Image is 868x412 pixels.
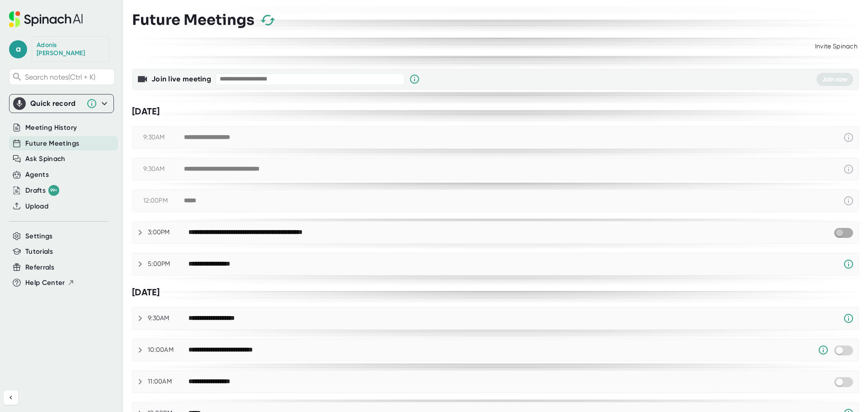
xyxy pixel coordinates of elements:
span: Search notes (Ctrl + K) [25,73,112,81]
button: Join now [816,73,853,86]
div: Quick record [13,95,110,113]
button: Collapse sidebar [4,390,18,405]
span: a [9,40,27,58]
svg: This event has already passed [843,132,854,143]
div: 9:30AM [148,314,189,322]
div: Adonis Thompson [37,41,104,57]
button: Future Meetings [25,138,79,149]
div: Drafts [25,185,59,196]
svg: Spinach requires a video conference link. [843,313,854,324]
svg: This event has already passed [843,164,854,175]
button: Referrals [25,262,54,273]
button: Drafts 99+ [25,185,59,196]
div: 11:00AM [148,378,189,386]
div: 9:30AM [143,133,184,142]
button: Help Center [25,278,75,288]
button: Meeting History [25,123,77,133]
svg: Spinach requires a video conference link. [843,259,854,270]
div: 12:00PM [143,197,184,205]
div: 5:00PM [148,260,189,268]
div: Invite Spinach [814,38,859,55]
button: Settings [25,231,53,242]
button: Tutorials [25,246,53,257]
div: 9:30AM [143,165,184,173]
button: Upload [25,201,48,212]
div: [DATE] [132,287,859,298]
b: Join live meeting [151,75,211,83]
svg: This event has already passed [843,195,854,206]
span: Join now [822,76,848,83]
div: 3:00PM [148,228,189,237]
svg: Someone has manually disabled Spinach from this meeting. [818,345,829,355]
span: Help Center [25,278,65,288]
div: 99+ [48,185,59,196]
button: Agents [25,170,49,180]
h3: Future Meetings [132,11,255,28]
div: 10:00AM [148,346,189,354]
div: [DATE] [132,106,859,117]
div: Quick record [30,99,82,108]
button: Ask Spinach [25,154,66,164]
